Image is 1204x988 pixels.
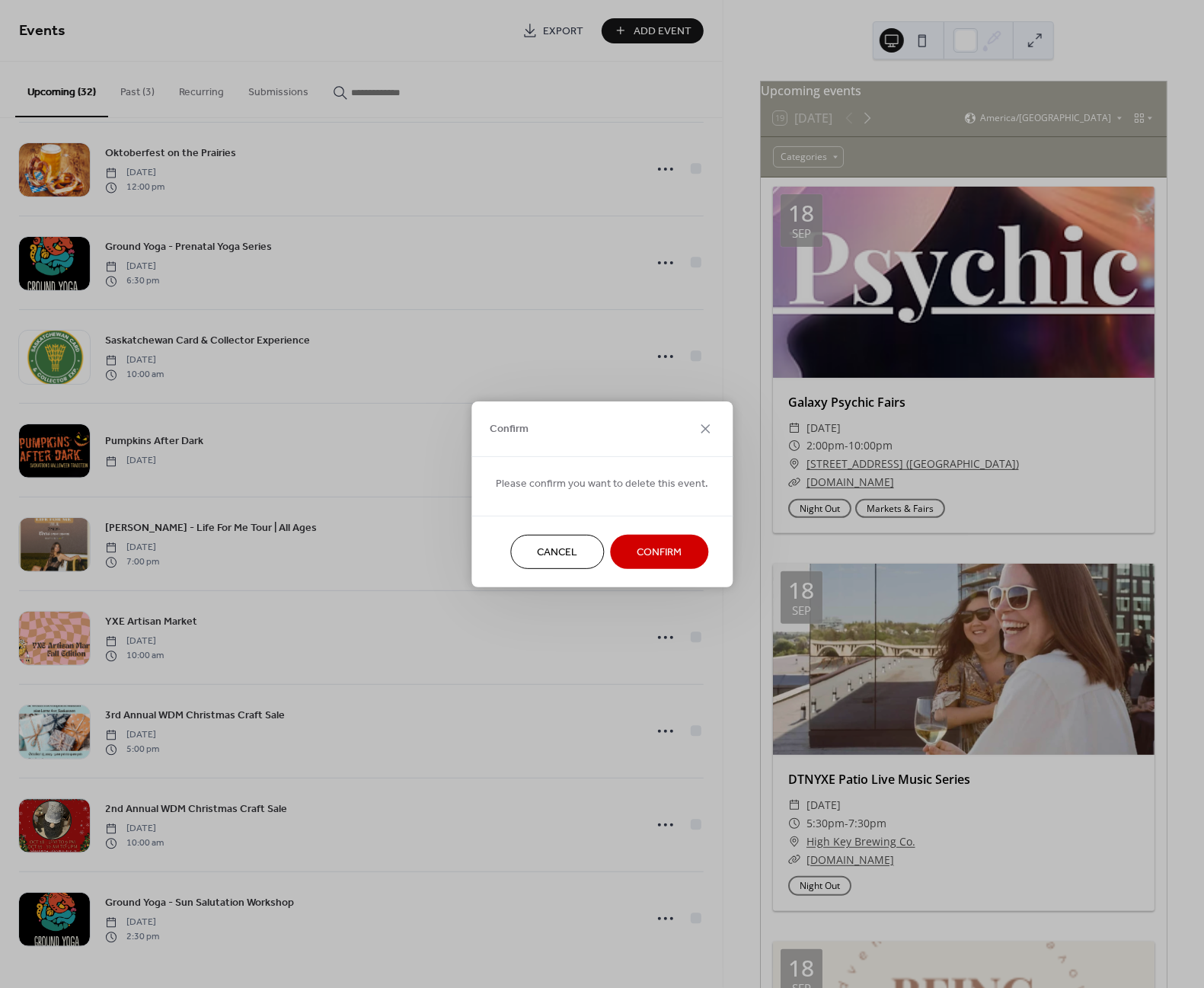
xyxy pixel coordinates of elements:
[610,535,708,569] button: Confirm
[496,476,708,492] span: Please confirm you want to delete this event.
[537,545,577,561] span: Cancel
[490,422,529,438] span: Confirm
[510,535,604,569] button: Cancel
[637,545,682,561] span: Confirm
